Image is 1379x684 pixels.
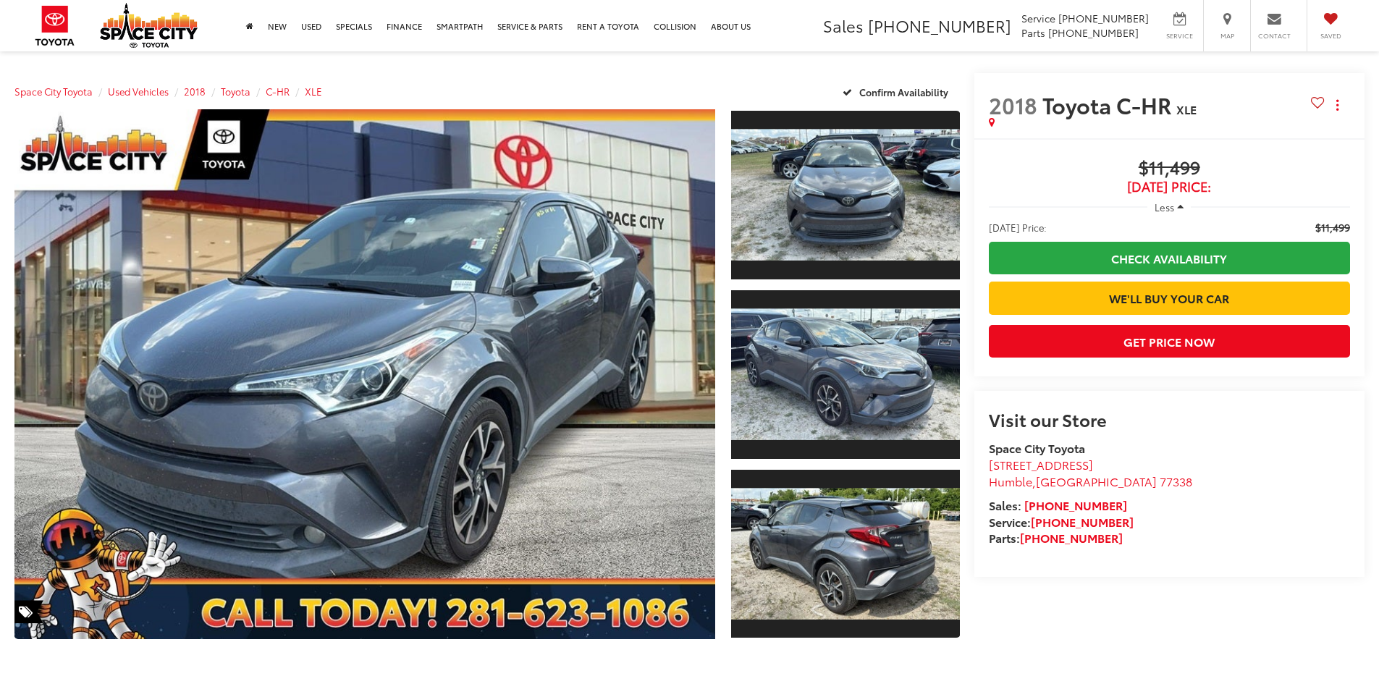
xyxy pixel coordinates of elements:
button: Confirm Availability [835,79,960,104]
a: We'll Buy Your Car [989,282,1350,314]
span: Sales: [989,497,1021,513]
span: Contact [1258,31,1291,41]
img: Space City Toyota [100,3,198,48]
a: [PHONE_NUMBER] [1031,513,1134,530]
strong: Parts: [989,529,1123,546]
a: Expand Photo 2 [731,289,960,460]
span: , [989,473,1192,489]
span: $11,499 [989,158,1350,180]
a: Check Availability [989,242,1350,274]
span: Special [14,600,43,623]
button: Less [1147,194,1191,220]
span: [PHONE_NUMBER] [868,14,1011,37]
a: [PHONE_NUMBER] [1020,529,1123,546]
img: 2018 Toyota C-HR XLE [728,488,961,619]
span: [STREET_ADDRESS] [989,456,1093,473]
span: dropdown dots [1336,99,1338,111]
button: Actions [1325,92,1350,117]
span: Parts [1021,25,1045,40]
span: Less [1155,200,1174,214]
a: Toyota [221,85,250,98]
span: Sales [823,14,864,37]
a: C-HR [266,85,290,98]
span: XLE [1176,101,1197,117]
a: XLE [305,85,322,98]
a: Expand Photo 1 [731,109,960,281]
span: Confirm Availability [859,85,948,98]
a: Expand Photo 0 [14,109,715,639]
span: [PHONE_NUMBER] [1048,25,1139,40]
a: Expand Photo 3 [731,468,960,640]
h2: Visit our Store [989,410,1350,428]
img: 2018 Toyota C-HR XLE [728,130,961,261]
a: 2018 [184,85,206,98]
span: 2018 [989,89,1037,120]
span: Saved [1315,31,1346,41]
img: 2018 Toyota C-HR XLE [7,106,722,642]
strong: Space City Toyota [989,439,1085,456]
span: Humble [989,473,1032,489]
span: [GEOGRAPHIC_DATA] [1036,473,1157,489]
a: [STREET_ADDRESS] Humble,[GEOGRAPHIC_DATA] 77338 [989,456,1192,489]
span: [DATE] Price: [989,180,1350,194]
strong: Service: [989,513,1134,530]
span: Map [1211,31,1243,41]
a: Space City Toyota [14,85,93,98]
span: [PHONE_NUMBER] [1058,11,1149,25]
button: Get Price Now [989,325,1350,358]
a: [PHONE_NUMBER] [1024,497,1127,513]
a: Used Vehicles [108,85,169,98]
span: $11,499 [1315,220,1350,235]
span: [DATE] Price: [989,220,1047,235]
span: Service [1163,31,1196,41]
span: Service [1021,11,1055,25]
img: 2018 Toyota C-HR XLE [728,309,961,440]
span: 77338 [1160,473,1192,489]
span: Toyota C-HR [1042,89,1176,120]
